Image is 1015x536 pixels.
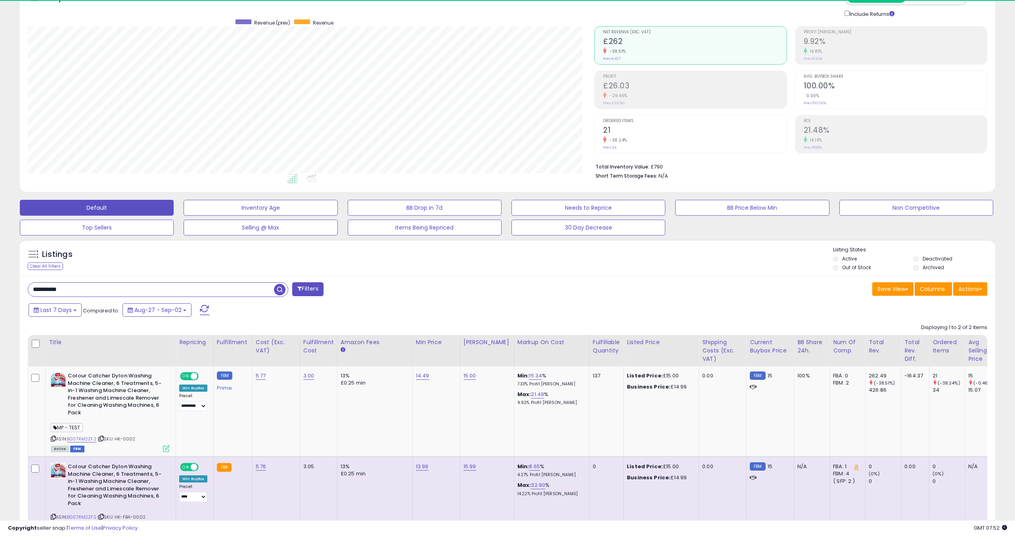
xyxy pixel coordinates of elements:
div: ASIN: [51,372,170,451]
div: £14.99 [627,383,693,391]
span: ROI [804,119,987,123]
div: Num of Comp. [833,338,862,355]
div: Title [49,338,172,346]
b: Min: [517,463,529,470]
a: 13.99 [416,463,429,471]
h2: £26.03 [603,81,786,92]
a: B007RM2ZF2 [67,436,96,442]
a: Terms of Use [68,524,101,532]
small: (-0.46%) [973,380,994,386]
small: FBA [217,463,232,472]
div: £15.00 [627,463,693,470]
button: Inventory Age [184,200,337,216]
div: 0 [869,478,901,485]
b: Colour Catcher Dylon Washing Machine Cleaner, 6 Treatments, 5-in-1 Washing Machine Cleaner, Fresh... [68,372,164,418]
div: £0.25 min [341,470,406,477]
span: OFF [197,464,210,471]
span: Aug-27 - Sep-02 [134,306,182,314]
small: Amazon Fees. [341,346,345,354]
button: BB Price Below Min [675,200,829,216]
small: FBM [750,462,765,471]
span: ON [181,464,191,471]
div: £15.00 [627,372,693,379]
span: ON [181,373,191,380]
div: Cost (Exc. VAT) [256,338,297,355]
div: Amazon Fees [341,338,409,346]
span: Columns [920,285,945,293]
button: Filters [292,282,323,296]
p: 7.33% Profit [PERSON_NAME] [517,381,583,387]
div: 15.07 [968,387,1000,394]
div: FBM: 2 [833,379,859,387]
div: Min Price [416,338,457,346]
b: Colour Catcher Dylon Washing Machine Cleaner, 6 Treatments, 5-in-1 Washing Machine Cleaner, Fresh... [68,463,164,509]
div: N/A [797,463,823,470]
div: Prime [217,382,246,391]
div: % [517,391,583,406]
div: Preset: [179,393,207,411]
div: seller snap | | [8,525,138,532]
p: 14.22% Profit [PERSON_NAME] [517,491,583,497]
div: Include Returns [839,9,904,18]
a: Privacy Policy [103,524,138,532]
div: -164.37 [904,372,923,379]
a: 3.00 [303,372,314,380]
a: 15.34 [529,372,542,380]
a: 15.00 [463,372,476,380]
span: Last 7 Days [40,306,72,314]
span: All listings currently available for purchase on Amazon [51,446,69,452]
div: 0 [933,478,965,485]
span: Ordered Items [603,119,786,123]
h2: 9.92% [804,37,987,48]
small: Prev: 18.81% [804,145,822,150]
button: Non Competitive [839,200,993,216]
div: % [517,463,583,478]
div: 21 [933,372,965,379]
small: (-38.51%) [874,380,895,386]
h2: £262 [603,37,786,48]
div: Fulfillment [217,338,249,346]
div: ( SFP: 2 ) [833,478,859,485]
span: Profit [603,75,786,79]
b: Min: [517,372,529,379]
div: £0.25 min [341,379,406,387]
button: Needs to Reprice [511,200,665,216]
b: Listed Price: [627,463,663,470]
p: 4.27% Profit [PERSON_NAME] [517,472,583,478]
div: 262.49 [869,372,901,379]
span: Profit [PERSON_NAME] [804,30,987,34]
div: 0.00 [904,463,923,470]
div: Fulfillment Cost [303,338,334,355]
b: Total Inventory Value: [596,163,649,170]
small: -29.46% [607,93,628,99]
div: 426.86 [869,387,901,394]
label: Deactivated [923,255,952,262]
label: Out of Stock [842,264,871,271]
small: (0%) [933,471,944,477]
h2: 21 [603,126,786,136]
div: Total Rev. Diff. [904,338,926,363]
div: FBA: 1 [833,463,859,470]
a: 5.77 [256,372,266,380]
div: 0 [593,463,617,470]
small: 14.81% [807,48,822,54]
span: OFF [197,373,210,380]
small: Prev: 8.64% [804,56,822,61]
div: 137 [593,372,617,379]
h2: 100.00% [804,81,987,92]
small: 14.19% [807,137,822,143]
span: 2025-09-10 07:52 GMT [974,524,1007,532]
small: -38.51% [607,48,626,54]
li: £790 [596,161,981,171]
button: Aug-27 - Sep-02 [123,303,192,317]
small: -38.24% [607,137,627,143]
small: FBM [217,371,232,380]
div: Avg Selling Price [968,338,997,363]
p: 9.92% Profit [PERSON_NAME] [517,400,583,406]
div: Preset: [179,484,207,502]
small: Prev: £427 [603,56,620,61]
b: Max: [517,481,531,489]
span: Revenue [313,19,333,26]
div: 13% [341,463,406,470]
label: Archived [923,264,944,271]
